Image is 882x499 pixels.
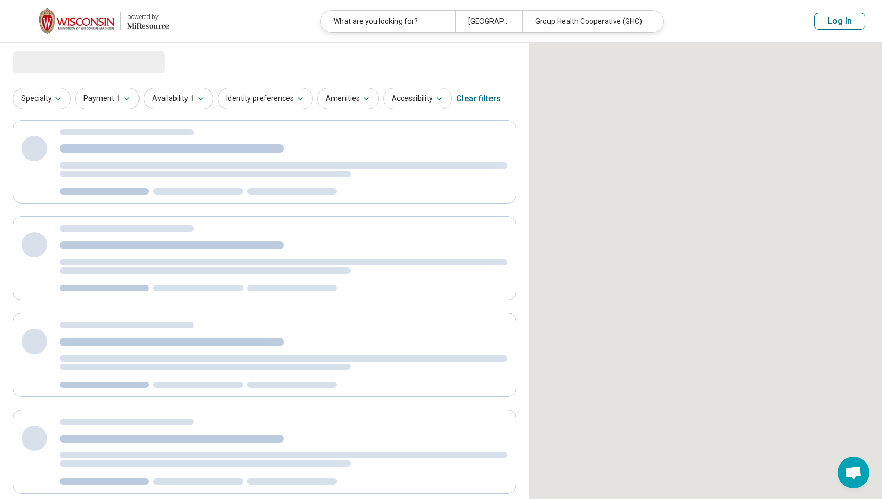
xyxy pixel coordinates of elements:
[456,86,501,112] div: Clear filters
[321,11,455,32] div: What are you looking for?
[838,457,869,488] div: Open chat
[317,88,379,109] button: Amenities
[218,88,313,109] button: Identity preferences
[455,11,522,32] div: [GEOGRAPHIC_DATA], [GEOGRAPHIC_DATA]
[127,12,169,22] div: powered by
[116,93,120,104] span: 1
[13,88,71,109] button: Specialty
[383,88,452,109] button: Accessibility
[144,88,213,109] button: Availability1
[522,11,656,32] div: Group Health Cooperative (GHC)
[190,93,194,104] span: 1
[13,51,101,72] span: Loading...
[75,88,140,109] button: Payment1
[814,13,865,30] button: Log In
[17,8,169,34] a: University of Wisconsin-Madisonpowered by
[39,8,114,34] img: University of Wisconsin-Madison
